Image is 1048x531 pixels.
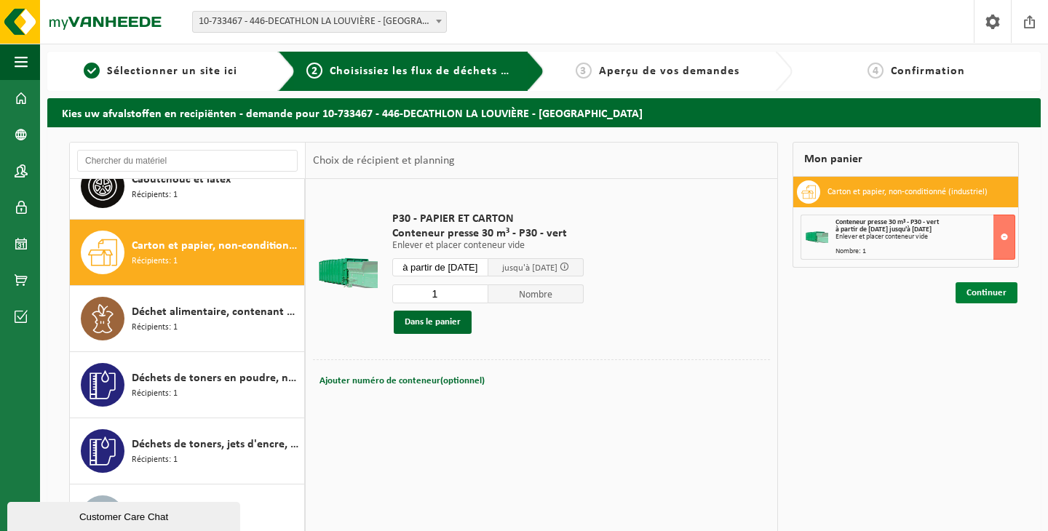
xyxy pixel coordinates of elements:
[132,188,178,202] span: Récipients: 1
[835,233,1015,241] div: Enlever et placer conteneur vide
[193,12,446,32] span: 10-733467 - 446-DECATHLON LA LOUVIÈRE - LA LOUVIÈRE
[835,225,932,233] strong: à partir de [DATE] jusqu'à [DATE]
[55,63,266,80] a: 1Sélectionner un site ici
[70,286,305,352] button: Déchet alimentaire, contenant des produits d'origine animale, non emballé, catégorie 3 Récipients: 1
[306,63,322,79] span: 2
[132,321,178,335] span: Récipients: 1
[330,65,572,77] span: Choisissiez les flux de déchets et récipients
[70,153,305,220] button: Caoutchouc et latex Récipients: 1
[306,143,462,179] div: Choix de récipient et planning
[77,150,298,172] input: Chercher du matériel
[70,352,305,418] button: Déchets de toners en poudre, non recyclable, non dangereux Récipients: 1
[70,220,305,286] button: Carton et papier, non-conditionné (industriel) Récipients: 1
[827,180,988,204] h3: Carton et papier, non-conditionné (industriel)
[891,65,965,77] span: Confirmation
[318,371,486,391] button: Ajouter numéro de conteneur(optionnel)
[392,241,584,251] p: Enlever et placer conteneur vide
[70,418,305,484] button: Déchets de toners, jets d'encre, recyclable, dangereux Récipients: 1
[599,65,739,77] span: Aperçu de vos demandes
[7,499,243,531] iframe: chat widget
[488,284,584,303] span: Nombre
[394,311,472,334] button: Dans le panier
[835,248,1015,255] div: Nombre: 1
[132,171,231,188] span: Caoutchouc et latex
[835,218,939,226] span: Conteneur presse 30 m³ - P30 - vert
[392,226,584,241] span: Conteneur presse 30 m³ - P30 - vert
[502,263,557,273] span: jusqu'à [DATE]
[392,212,584,226] span: P30 - PAPIER ET CARTON
[132,436,301,453] span: Déchets de toners, jets d'encre, recyclable, dangereux
[132,370,301,387] span: Déchets de toners en poudre, non recyclable, non dangereux
[84,63,100,79] span: 1
[576,63,592,79] span: 3
[132,237,301,255] span: Carton et papier, non-conditionné (industriel)
[47,98,1041,127] h2: Kies uw afvalstoffen en recipiënten - demande pour 10-733467 - 446-DECATHLON LA LOUVIÈRE - [GEOGR...
[392,258,488,276] input: Sélectionnez date
[132,387,178,401] span: Récipients: 1
[868,63,884,79] span: 4
[107,65,237,77] span: Sélectionner un site ici
[132,303,301,321] span: Déchet alimentaire, contenant des produits d'origine animale, non emballé, catégorie 3
[132,255,178,268] span: Récipients: 1
[319,376,485,386] span: Ajouter numéro de conteneur(optionnel)
[956,282,1017,303] a: Continuer
[132,453,178,467] span: Récipients: 1
[793,142,1019,177] div: Mon panier
[192,11,447,33] span: 10-733467 - 446-DECATHLON LA LOUVIÈRE - LA LOUVIÈRE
